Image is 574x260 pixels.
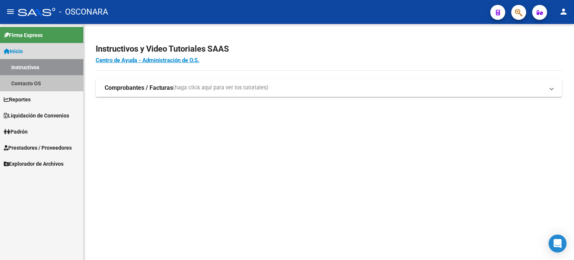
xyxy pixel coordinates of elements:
[4,95,31,104] span: Reportes
[4,111,69,120] span: Liquidación de Convenios
[96,42,562,56] h2: Instructivos y Video Tutoriales SAAS
[4,160,64,168] span: Explorador de Archivos
[96,57,199,64] a: Centro de Ayuda - Administración de O.S.
[549,235,567,253] div: Open Intercom Messenger
[173,84,268,92] span: (haga click aquí para ver los tutoriales)
[4,31,43,39] span: Firma Express
[6,7,15,16] mat-icon: menu
[4,128,28,136] span: Padrón
[105,84,173,92] strong: Comprobantes / Facturas
[4,47,23,55] span: Inicio
[59,4,108,20] span: - OSCONARA
[96,79,562,97] mat-expansion-panel-header: Comprobantes / Facturas(haga click aquí para ver los tutoriales)
[559,7,568,16] mat-icon: person
[4,144,72,152] span: Prestadores / Proveedores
